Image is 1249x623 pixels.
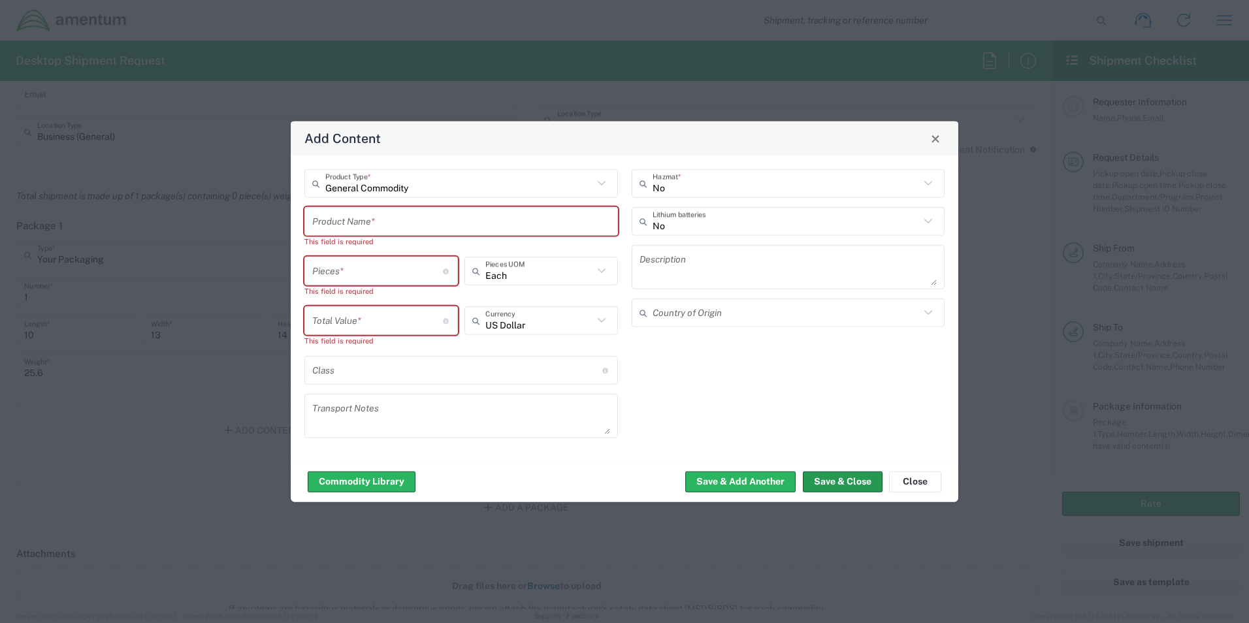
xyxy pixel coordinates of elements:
button: Save & Close [803,471,883,492]
h4: Add Content [304,129,381,148]
button: Commodity Library [308,471,415,492]
button: Close [889,471,941,492]
button: Save & Add Another [685,471,796,492]
div: This field is required [304,236,618,248]
div: This field is required [304,285,458,297]
div: This field is required [304,335,458,347]
button: Close [926,129,945,148]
